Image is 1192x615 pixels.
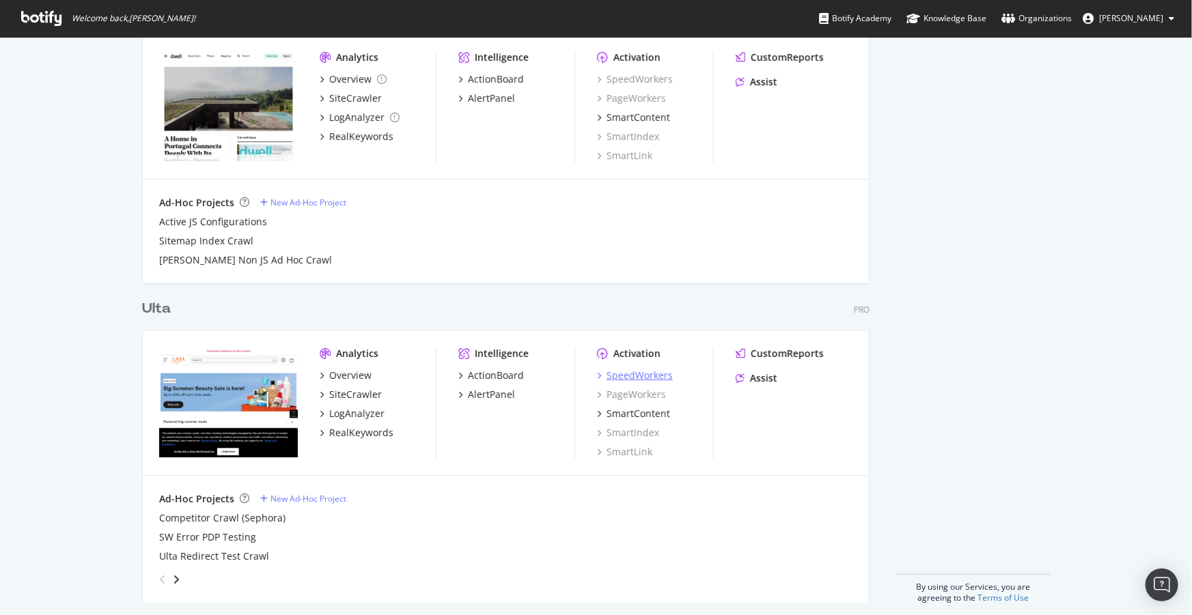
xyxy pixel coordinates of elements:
img: www.ulta.com [159,347,298,457]
div: SmartContent [607,111,670,124]
a: Ulta Redirect Test Crawl [159,549,269,563]
a: RealKeywords [320,426,393,440]
a: Sitemap Index Crawl [159,234,253,248]
div: Knowledge Base [906,12,986,25]
div: Organizations [1001,12,1072,25]
a: AlertPanel [458,388,515,401]
div: Assist [750,371,777,385]
a: Assist [736,371,777,385]
a: PageWorkers [597,388,666,401]
a: CustomReports [736,51,824,64]
div: SiteCrawler [329,388,382,401]
div: Ad-Hoc Projects [159,196,234,210]
a: PageWorkers [597,91,666,105]
a: AlertPanel [458,91,515,105]
div: SmartContent [607,407,670,420]
a: Assist [736,75,777,89]
div: Analytics [336,51,378,64]
a: Active JS Configurations [159,215,267,229]
a: SmartIndex [597,426,659,440]
div: Open Intercom Messenger [1146,569,1178,601]
a: SmartContent [597,111,670,124]
div: By using our Services, you are agreeing to the [896,574,1051,603]
a: [PERSON_NAME] Non JS Ad Hoc Crawl [159,253,332,267]
a: New Ad-Hoc Project [260,197,346,208]
div: SiteCrawler [329,91,382,105]
div: LogAnalyzer [329,407,385,420]
div: Ulta [142,299,171,319]
a: RealKeywords [320,130,393,143]
div: SpeedWorkers [607,369,673,382]
a: Terms of Use [978,592,1029,603]
div: Ad-Hoc Projects [159,492,234,506]
a: SmartContent [597,407,670,420]
div: Analytics [336,347,378,360]
a: LogAnalyzer [320,407,385,420]
a: SW Error PDP Testing [159,530,256,544]
span: Matthew Edgar [1099,12,1163,24]
div: Intelligence [475,347,529,360]
a: SmartIndex [597,130,659,143]
button: [PERSON_NAME] [1072,8,1185,29]
a: New Ad-Hoc Project [260,493,346,504]
div: Intelligence [475,51,529,64]
a: ActionBoard [458,72,524,86]
div: Overview [329,369,372,382]
div: RealKeywords [329,426,393,440]
img: dwell.com [159,51,298,161]
div: CustomReports [751,347,824,360]
a: SpeedWorkers [597,369,673,382]
a: SmartLink [597,149,652,162]
a: CustomReports [736,347,824,360]
div: Botify Academy [819,12,891,25]
div: New Ad-Hoc Project [271,197,346,208]
div: Activation [613,347,661,360]
a: Overview [320,369,372,382]
div: AlertPanel [468,91,515,105]
div: Overview [329,72,372,86]
a: SpeedWorkers [597,72,673,86]
div: angle-left [154,569,171,590]
a: SiteCrawler [320,388,382,401]
div: New Ad-Hoc Project [271,493,346,504]
a: Ulta [142,299,176,319]
div: ActionBoard [468,72,524,86]
div: LogAnalyzer [329,111,385,124]
div: ActionBoard [468,369,524,382]
div: Assist [750,75,777,89]
div: Pro [854,304,870,315]
span: Welcome back, [PERSON_NAME] ! [72,13,195,24]
div: RealKeywords [329,130,393,143]
div: AlertPanel [468,388,515,401]
a: ActionBoard [458,369,524,382]
a: LogAnalyzer [320,111,400,124]
a: Competitor Crawl (Sephora) [159,511,286,525]
div: Activation [613,51,661,64]
a: SiteCrawler [320,91,382,105]
a: SmartLink [597,445,652,459]
a: Overview [320,72,387,86]
div: CustomReports [751,51,824,64]
div: angle-right [171,573,181,586]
